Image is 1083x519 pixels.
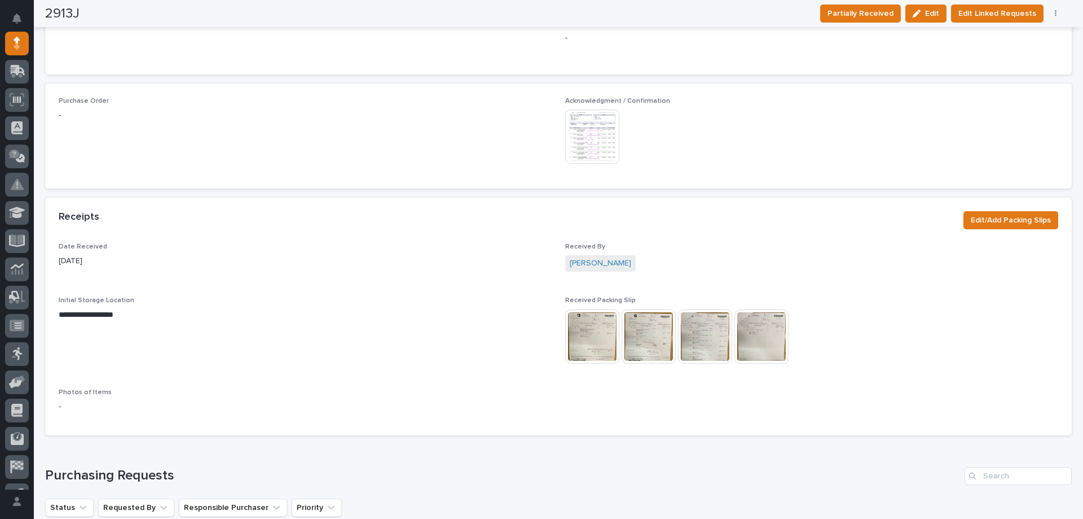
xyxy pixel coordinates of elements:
button: Edit Linked Requests [951,5,1044,23]
button: Requested By [98,499,174,517]
a: [PERSON_NAME] [570,258,631,269]
button: Priority [292,499,342,517]
span: Purchase Order [59,98,109,104]
input: Search [965,467,1072,485]
span: Received By [565,243,605,250]
button: Responsible Purchaser [179,499,287,517]
button: Edit [905,5,946,23]
span: Acknowledgment / Confirmation [565,98,670,104]
span: Partially Received [827,7,893,20]
button: Status [45,499,94,517]
button: Edit/Add Packing Slips [963,211,1058,229]
span: Photos of Items [59,389,112,396]
button: Partially Received [820,5,901,23]
span: Received Packing Slip [565,297,636,304]
h2: 2913J [45,6,80,22]
span: Initial Storage Location [59,297,134,304]
p: - [59,401,552,413]
div: Notifications [14,14,29,32]
p: [DATE] [59,255,552,267]
span: Edit Linked Requests [958,7,1036,20]
p: - [59,110,552,121]
button: Notifications [5,7,29,30]
p: - [565,32,1058,44]
h2: Receipts [59,211,99,224]
span: Edit [925,8,939,19]
span: Date Received [59,243,107,250]
h1: Purchasing Requests [45,468,960,484]
span: Edit/Add Packing Slips [971,213,1051,227]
